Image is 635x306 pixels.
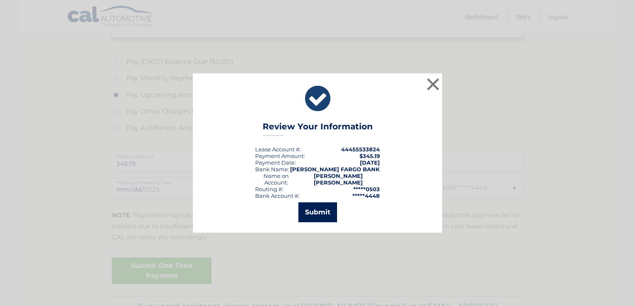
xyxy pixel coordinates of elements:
div: Routing #: [255,186,283,192]
div: : [255,159,296,166]
div: Bank Account #: [255,192,300,199]
strong: [PERSON_NAME] [PERSON_NAME] [314,172,363,186]
div: Bank Name: [255,166,289,172]
div: Payment Amount: [255,153,305,159]
button: × [425,76,441,92]
strong: 44455533824 [341,146,380,153]
h3: Review Your Information [263,121,373,136]
span: [DATE] [360,159,380,166]
span: $345.19 [359,153,380,159]
div: Name on Account: [255,172,297,186]
span: Payment Date [255,159,295,166]
button: Submit [298,202,337,222]
strong: [PERSON_NAME] FARGO BANK [290,166,380,172]
div: Lease Account #: [255,146,301,153]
